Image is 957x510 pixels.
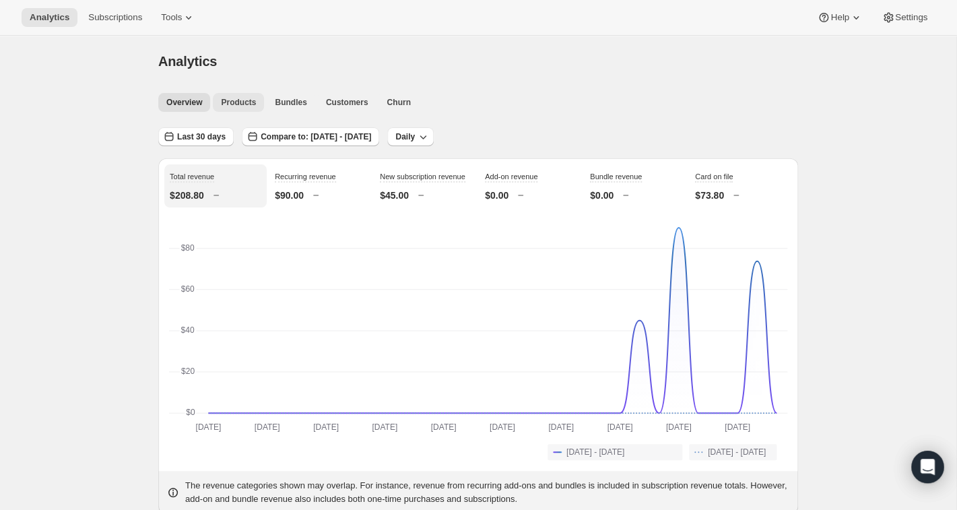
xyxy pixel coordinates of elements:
[372,422,397,432] text: [DATE]
[275,97,306,108] span: Bundles
[275,189,304,202] p: $90.00
[380,189,409,202] p: $45.00
[485,172,537,181] span: Add-on revenue
[255,422,280,432] text: [DATE]
[242,127,379,146] button: Compare to: [DATE] - [DATE]
[725,422,750,432] text: [DATE]
[387,127,434,146] button: Daily
[186,408,195,417] text: $0
[185,479,790,506] p: The revenue categories shown may overlap. For instance, revenue from recurring add-ons and bundle...
[181,284,195,294] text: $60
[195,422,221,432] text: [DATE]
[485,189,508,202] p: $0.00
[809,8,870,27] button: Help
[22,8,77,27] button: Analytics
[88,12,142,23] span: Subscriptions
[911,451,944,483] div: Open Intercom Messenger
[170,189,204,202] p: $208.80
[380,172,465,181] span: New subscription revenue
[275,172,336,181] span: Recurring revenue
[153,8,203,27] button: Tools
[158,127,234,146] button: Last 30 days
[873,8,935,27] button: Settings
[666,422,692,432] text: [DATE]
[490,422,515,432] text: [DATE]
[181,325,195,335] text: $40
[177,131,226,142] span: Last 30 days
[689,444,777,460] button: [DATE] - [DATE]
[548,422,574,432] text: [DATE]
[708,447,766,457] span: [DATE] - [DATE]
[830,12,849,23] span: Help
[590,189,614,202] p: $0.00
[80,8,150,27] button: Subscriptions
[590,172,642,181] span: Bundle revenue
[387,97,410,108] span: Churn
[181,366,195,376] text: $20
[181,243,195,253] text: $80
[30,12,69,23] span: Analytics
[326,97,368,108] span: Customers
[431,422,457,432] text: [DATE]
[161,12,182,23] span: Tools
[607,422,632,432] text: [DATE]
[313,422,339,432] text: [DATE]
[548,444,682,460] button: [DATE] - [DATE]
[695,189,724,202] p: $73.80
[395,131,415,142] span: Daily
[895,12,927,23] span: Settings
[695,172,733,181] span: Card on file
[170,172,214,181] span: Total revenue
[221,97,256,108] span: Products
[261,131,371,142] span: Compare to: [DATE] - [DATE]
[158,54,217,69] span: Analytics
[166,97,202,108] span: Overview
[566,447,624,457] span: [DATE] - [DATE]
